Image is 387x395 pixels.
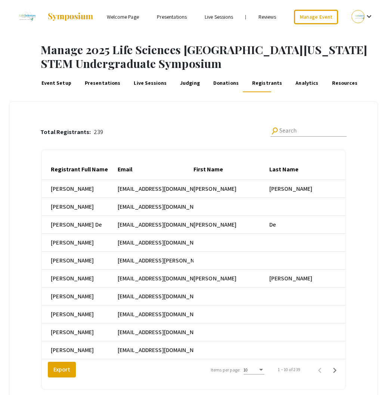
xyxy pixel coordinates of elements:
span: [PERSON_NAME] [193,184,236,193]
div: 239 [40,128,103,137]
a: Presentations [157,13,187,20]
a: Donations [212,74,239,92]
a: Live Sessions [205,13,233,20]
li: | [242,13,249,20]
div: Email [118,165,132,174]
span: [PERSON_NAME] [193,274,236,283]
button: Export [48,362,76,377]
mat-cell: [PERSON_NAME] [42,234,118,252]
div: Last Name [269,165,298,174]
button: Previous page [312,362,327,377]
div: arrow_back_ios [60,15,65,19]
a: Analytics [295,74,319,92]
mat-cell: [EMAIL_ADDRESS][DOMAIN_NAME] [118,180,193,198]
a: Live Sessions [133,74,167,92]
mat-cell: [EMAIL_ADDRESS][DOMAIN_NAME] [118,216,193,234]
mat-icon: Search [270,126,280,136]
mat-cell: [EMAIL_ADDRESS][DOMAIN_NAME] [118,234,193,252]
a: 2025 Life Sciences South Florida STEM Undergraduate Symposium [6,7,94,26]
mat-cell: [PERSON_NAME] De [42,216,118,234]
mat-cell: [EMAIL_ADDRESS][DOMAIN_NAME] [118,198,193,216]
span: [PERSON_NAME] [193,220,236,229]
mat-icon: Expand account dropdown [365,12,374,21]
a: Manage Event [294,10,338,24]
div: Last Name [269,165,305,174]
h1: Manage 2025 Life Sciences [GEOGRAPHIC_DATA][US_STATE] STEM Undergraduate Symposium [41,43,387,70]
iframe: Chat [6,361,32,389]
mat-cell: [EMAIL_ADDRESS][DOMAIN_NAME] [118,341,193,359]
mat-cell: [EMAIL_ADDRESS][DOMAIN_NAME] [118,287,193,305]
div: 1 – 10 of 239 [278,366,300,373]
mat-cell: [PERSON_NAME] [42,341,118,359]
div: Email Address [345,165,383,174]
img: 2025 Life Sciences South Florida STEM Undergraduate Symposium [15,7,40,26]
a: Resources [331,74,359,92]
button: Expand account dropdown [344,8,381,25]
a: Judging [179,74,201,92]
mat-cell: [PERSON_NAME] [42,198,118,216]
div: First Name [193,165,223,174]
span: 10 [244,367,248,373]
span: [PERSON_NAME] [269,184,312,193]
span: De [269,220,276,229]
mat-cell: [EMAIL_ADDRESS][PERSON_NAME][DOMAIN_NAME] [118,252,193,270]
mat-cell: [PERSON_NAME] [42,270,118,287]
div: Registrant Full Name [51,165,108,174]
a: Presentations [84,74,121,92]
mat-select: Items per page: [244,367,264,373]
mat-cell: [EMAIL_ADDRESS][DOMAIN_NAME] [118,305,193,323]
a: Reviews [258,13,276,20]
mat-cell: [PERSON_NAME] [42,323,118,341]
button: Next page [327,362,342,377]
div: Email [118,165,139,174]
mat-cell: [PERSON_NAME] [42,287,118,305]
div: First Name [193,165,230,174]
mat-cell: [EMAIL_ADDRESS][DOMAIN_NAME] [118,323,193,341]
div: Items per page: [211,367,241,373]
div: Registrant Full Name [51,165,115,174]
mat-cell: [PERSON_NAME] [42,305,118,323]
span: Exit Event [68,13,89,20]
a: Welcome Page [107,13,139,20]
a: Event Setup [40,74,72,92]
a: Registrants [251,74,283,92]
span: [PERSON_NAME] [269,274,312,283]
mat-cell: [PERSON_NAME] [42,252,118,270]
mat-cell: [PERSON_NAME] [42,180,118,198]
img: Symposium by ForagerOne [47,12,94,21]
p: Total Registrants: [40,128,94,137]
mat-cell: [EMAIL_ADDRESS][DOMAIN_NAME] [118,270,193,287]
